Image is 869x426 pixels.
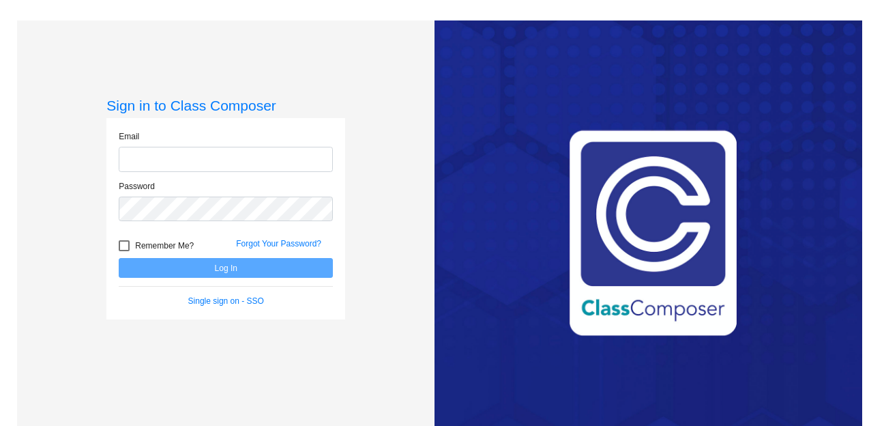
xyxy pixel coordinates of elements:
label: Password [119,180,155,193]
a: Single sign on - SSO [188,296,264,306]
span: Remember Me? [135,238,194,254]
label: Email [119,130,139,143]
h3: Sign in to Class Composer [106,97,345,114]
button: Log In [119,258,333,278]
a: Forgot Your Password? [236,239,321,248]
